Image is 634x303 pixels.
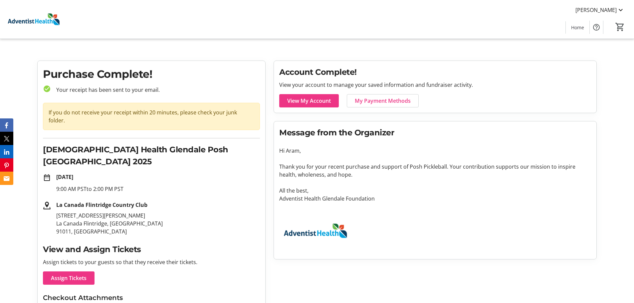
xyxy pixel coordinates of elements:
span: [PERSON_NAME] [575,6,617,14]
p: Adventist Health Glendale Foundation [279,195,591,203]
p: Your receipt has been sent to your email. [51,86,260,94]
a: View My Account [279,94,339,107]
button: Cart [614,21,626,33]
button: Help [590,21,603,34]
a: Assign Tickets [43,271,95,285]
h1: Purchase Complete! [43,66,260,82]
span: Assign Tickets [51,274,87,282]
strong: [DATE] [56,173,73,181]
strong: La Canada Flintridge Country Club [56,201,147,209]
h2: Account Complete! [279,66,591,78]
span: My Payment Methods [355,97,411,105]
h3: Checkout Attachments [43,293,260,303]
span: View My Account [287,97,331,105]
h2: Message from the Organizer [279,127,591,139]
mat-icon: date_range [43,174,51,182]
p: 9:00 AM PST to 2:00 PM PST [56,185,260,193]
p: All the best, [279,187,591,195]
a: Home [566,21,589,34]
img: Adventist Health's Logo [4,3,63,36]
p: View your account to manage your saved information and fundraiser activity. [279,81,591,89]
p: Assign tickets to your guests so that they receive their tickets. [43,258,260,266]
a: My Payment Methods [347,94,419,107]
span: Home [571,24,584,31]
mat-icon: check_circle [43,85,51,93]
div: If you do not receive your receipt within 20 minutes, please check your junk folder. [43,103,260,130]
p: Thank you for your recent purchase and support of Posh Pickleball. Your contribution supports our... [279,163,591,179]
h2: View and Assign Tickets [43,243,260,255]
p: [STREET_ADDRESS][PERSON_NAME] La Canada Flintridge, [GEOGRAPHIC_DATA] 91011, [GEOGRAPHIC_DATA] [56,212,260,235]
button: [PERSON_NAME] [570,5,630,15]
p: Hi Aram, [279,147,591,155]
img: Adventist Health logo [279,211,351,251]
h2: [DEMOGRAPHIC_DATA] Health Glendale Posh [GEOGRAPHIC_DATA] 2025 [43,144,260,168]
